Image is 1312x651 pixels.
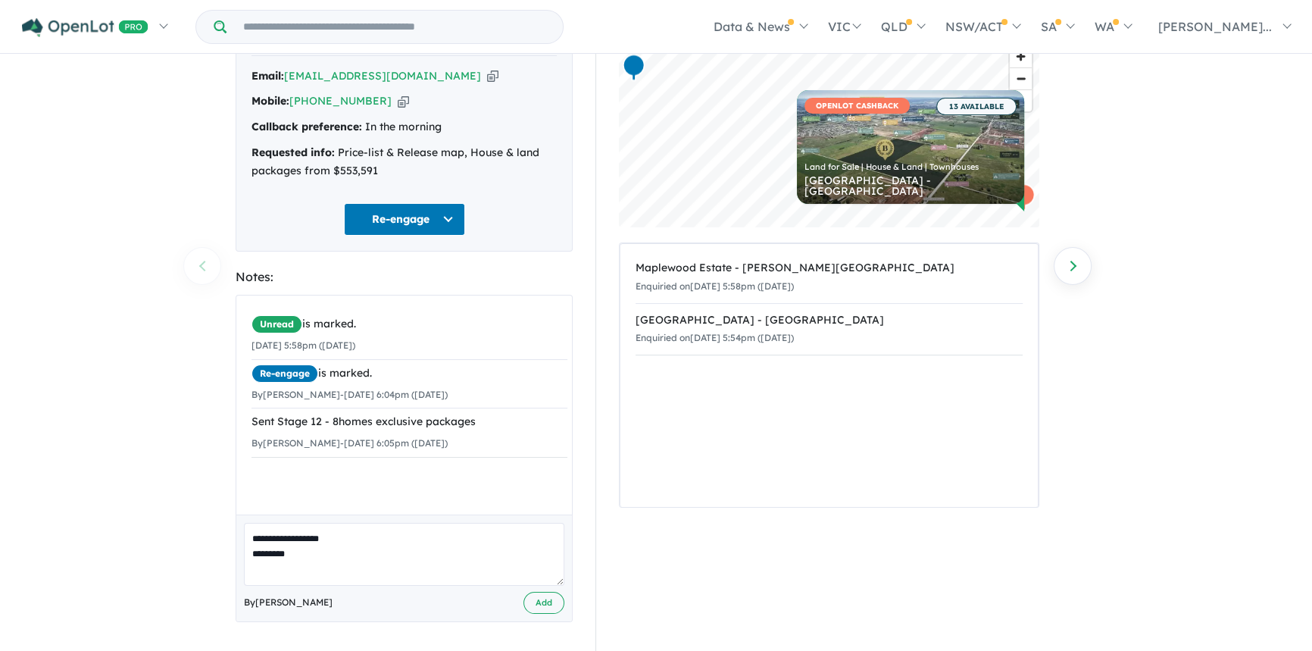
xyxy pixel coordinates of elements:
[487,68,498,84] button: Copy
[251,413,567,431] div: Sent Stage 12 - 8homes exclusive packages
[230,11,560,43] input: Try estate name, suburb, builder or developer
[251,69,284,83] strong: Email:
[1158,19,1272,34] span: [PERSON_NAME]...
[636,252,1023,304] a: Maplewood Estate - [PERSON_NAME][GEOGRAPHIC_DATA]Enquiried on[DATE] 5:58pm ([DATE])
[344,203,465,236] button: Re-engage
[804,175,1017,196] div: [GEOGRAPHIC_DATA] - [GEOGRAPHIC_DATA]
[1010,90,1032,111] span: Reset bearing to north
[636,311,1023,330] div: [GEOGRAPHIC_DATA] - [GEOGRAPHIC_DATA]
[251,437,448,449] small: By [PERSON_NAME] - [DATE] 6:05pm ([DATE])
[236,267,573,287] div: Notes:
[636,332,794,343] small: Enquiried on [DATE] 5:54pm ([DATE])
[22,18,148,37] img: Openlot PRO Logo White
[244,595,333,610] span: By [PERSON_NAME]
[797,90,1024,204] a: OPENLOT CASHBACK 13 AVAILABLE Land for Sale | House & Land | Townhouses [GEOGRAPHIC_DATA] - [GEOG...
[251,120,362,133] strong: Callback preference:
[251,389,448,400] small: By [PERSON_NAME] - [DATE] 6:04pm ([DATE])
[523,592,564,614] button: Add
[251,94,289,108] strong: Mobile:
[1010,45,1032,67] button: Zoom in
[636,303,1023,356] a: [GEOGRAPHIC_DATA] - [GEOGRAPHIC_DATA]Enquiried on[DATE] 5:54pm ([DATE])
[284,69,481,83] a: [EMAIL_ADDRESS][DOMAIN_NAME]
[804,98,910,114] span: OPENLOT CASHBACK
[251,315,302,333] span: Unread
[1010,68,1032,89] span: Zoom out
[804,163,1017,171] div: Land for Sale | House & Land | Townhouses
[1010,67,1032,89] button: Zoom out
[1013,183,1036,211] div: Map marker
[251,340,355,351] small: [DATE] 5:58pm ([DATE])
[251,118,557,136] div: In the morning
[251,146,335,159] strong: Requested info:
[623,54,645,82] div: Map marker
[398,93,409,109] button: Copy
[251,315,567,333] div: is marked.
[251,365,567,383] div: is marked.
[289,94,392,108] a: [PHONE_NUMBER]
[251,144,557,180] div: Price-list & Release map, House & land packages from $553,591
[636,280,794,292] small: Enquiried on [DATE] 5:58pm ([DATE])
[619,38,1039,227] canvas: Map
[636,259,1023,277] div: Maplewood Estate - [PERSON_NAME][GEOGRAPHIC_DATA]
[936,98,1017,115] span: 13 AVAILABLE
[251,365,318,383] span: Re-engage
[1010,89,1032,111] button: Reset bearing to north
